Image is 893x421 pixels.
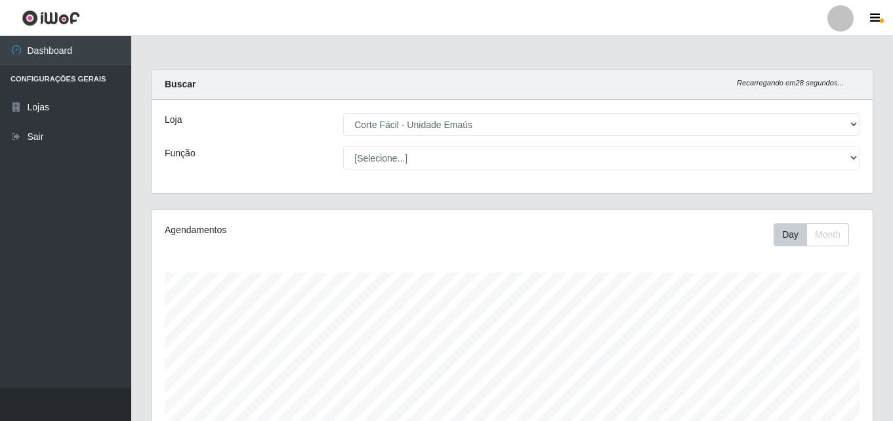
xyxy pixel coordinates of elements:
[774,223,860,246] div: Toolbar with button groups
[165,223,443,237] div: Agendamentos
[806,223,849,246] button: Month
[165,146,196,160] label: Função
[22,10,80,26] img: CoreUI Logo
[774,223,807,246] button: Day
[737,79,844,87] i: Recarregando em 28 segundos...
[165,79,196,89] strong: Buscar
[165,113,182,127] label: Loja
[774,223,849,246] div: First group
